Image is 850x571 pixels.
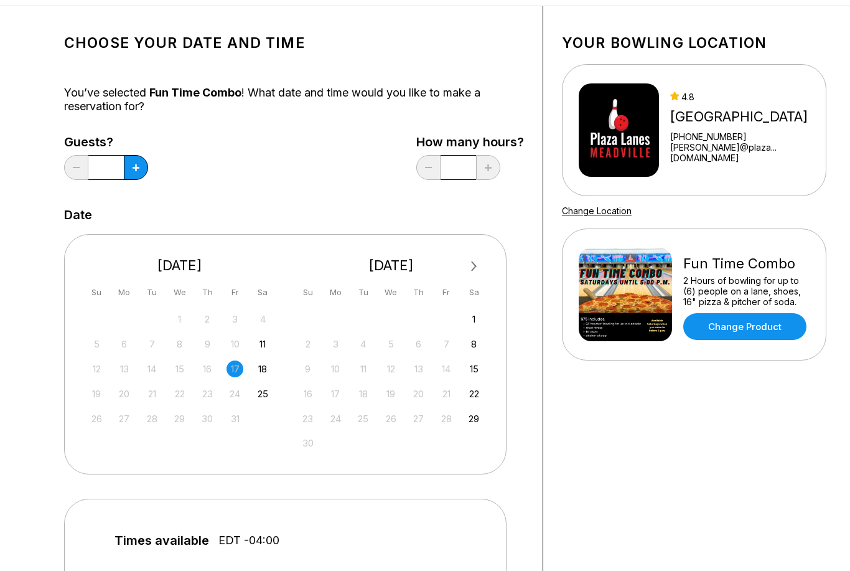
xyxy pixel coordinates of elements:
[227,386,243,403] div: Not available Friday, October 24th, 2025
[144,285,161,301] div: Tu
[83,258,276,275] div: [DATE]
[383,336,399,353] div: Not available Wednesday, November 5th, 2025
[227,361,243,378] div: Not available Friday, October 17th, 2025
[579,84,659,177] img: Plaza Lanes Meadville
[299,361,316,378] div: Not available Sunday, November 9th, 2025
[199,386,216,403] div: Not available Thursday, October 23rd, 2025
[255,361,271,378] div: Choose Saturday, October 18th, 2025
[410,285,427,301] div: Th
[299,386,316,403] div: Not available Sunday, November 16th, 2025
[64,136,148,149] label: Guests?
[327,285,344,301] div: Mo
[327,411,344,428] div: Not available Monday, November 24th, 2025
[383,411,399,428] div: Not available Wednesday, November 26th, 2025
[295,258,488,275] div: [DATE]
[86,310,273,428] div: month 2025-10
[171,386,188,403] div: Not available Wednesday, October 22nd, 2025
[199,361,216,378] div: Not available Thursday, October 16th, 2025
[199,336,216,353] div: Not available Thursday, October 9th, 2025
[227,285,243,301] div: Fr
[355,361,371,378] div: Not available Tuesday, November 11th, 2025
[144,336,161,353] div: Not available Tuesday, October 7th, 2025
[383,386,399,403] div: Not available Wednesday, November 19th, 2025
[464,257,484,277] button: Next Month
[218,534,279,548] span: EDT -04:00
[416,136,524,149] label: How many hours?
[683,276,810,308] div: 2 Hours of bowling for up to (6) people on a lane, shoes, 16" pizza & pitcher of soda.
[299,435,316,452] div: Not available Sunday, November 30th, 2025
[683,314,806,341] a: Change Product
[562,206,632,217] a: Change Location
[171,361,188,378] div: Not available Wednesday, October 15th, 2025
[579,248,672,342] img: Fun Time Combo
[465,336,482,353] div: Choose Saturday, November 8th, 2025
[383,361,399,378] div: Not available Wednesday, November 12th, 2025
[438,336,455,353] div: Not available Friday, November 7th, 2025
[88,411,105,428] div: Not available Sunday, October 26th, 2025
[171,311,188,328] div: Not available Wednesday, October 1st, 2025
[670,109,821,126] div: [GEOGRAPHIC_DATA]
[355,386,371,403] div: Not available Tuesday, November 18th, 2025
[562,35,826,52] h1: Your bowling location
[355,411,371,428] div: Not available Tuesday, November 25th, 2025
[171,285,188,301] div: We
[327,361,344,378] div: Not available Monday, November 10th, 2025
[88,336,105,353] div: Not available Sunday, October 5th, 2025
[670,132,821,143] div: [PHONE_NUMBER]
[299,411,316,428] div: Not available Sunday, November 23rd, 2025
[116,386,133,403] div: Not available Monday, October 20th, 2025
[383,285,399,301] div: We
[171,336,188,353] div: Not available Wednesday, October 8th, 2025
[64,87,524,114] div: You’ve selected ! What date and time would you like to make a reservation for?
[355,285,371,301] div: Tu
[255,386,271,403] div: Choose Saturday, October 25th, 2025
[327,386,344,403] div: Not available Monday, November 17th, 2025
[116,336,133,353] div: Not available Monday, October 6th, 2025
[199,285,216,301] div: Th
[171,411,188,428] div: Not available Wednesday, October 29th, 2025
[670,92,821,103] div: 4.8
[116,285,133,301] div: Mo
[144,411,161,428] div: Not available Tuesday, October 28th, 2025
[299,285,316,301] div: Su
[465,311,482,328] div: Choose Saturday, November 1st, 2025
[64,209,92,222] label: Date
[438,386,455,403] div: Not available Friday, November 21st, 2025
[255,311,271,328] div: Not available Saturday, October 4th, 2025
[116,411,133,428] div: Not available Monday, October 27th, 2025
[227,336,243,353] div: Not available Friday, October 10th, 2025
[670,143,821,164] a: [PERSON_NAME]@plaza...[DOMAIN_NAME]
[114,534,209,548] span: Times available
[227,311,243,328] div: Not available Friday, October 3rd, 2025
[465,361,482,378] div: Choose Saturday, November 15th, 2025
[327,336,344,353] div: Not available Monday, November 3rd, 2025
[410,361,427,378] div: Not available Thursday, November 13th, 2025
[299,336,316,353] div: Not available Sunday, November 2nd, 2025
[199,311,216,328] div: Not available Thursday, October 2nd, 2025
[144,386,161,403] div: Not available Tuesday, October 21st, 2025
[438,411,455,428] div: Not available Friday, November 28th, 2025
[683,256,810,273] div: Fun Time Combo
[64,35,524,52] h1: Choose your Date and time
[465,411,482,428] div: Choose Saturday, November 29th, 2025
[255,285,271,301] div: Sa
[255,336,271,353] div: Choose Saturday, October 11th, 2025
[149,87,241,100] span: Fun Time Combo
[88,386,105,403] div: Not available Sunday, October 19th, 2025
[465,386,482,403] div: Choose Saturday, November 22nd, 2025
[355,336,371,353] div: Not available Tuesday, November 4th, 2025
[144,361,161,378] div: Not available Tuesday, October 14th, 2025
[88,285,105,301] div: Su
[410,386,427,403] div: Not available Thursday, November 20th, 2025
[438,285,455,301] div: Fr
[410,411,427,428] div: Not available Thursday, November 27th, 2025
[88,361,105,378] div: Not available Sunday, October 12th, 2025
[116,361,133,378] div: Not available Monday, October 13th, 2025
[298,310,485,453] div: month 2025-11
[227,411,243,428] div: Not available Friday, October 31st, 2025
[199,411,216,428] div: Not available Thursday, October 30th, 2025
[410,336,427,353] div: Not available Thursday, November 6th, 2025
[438,361,455,378] div: Not available Friday, November 14th, 2025
[465,285,482,301] div: Sa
